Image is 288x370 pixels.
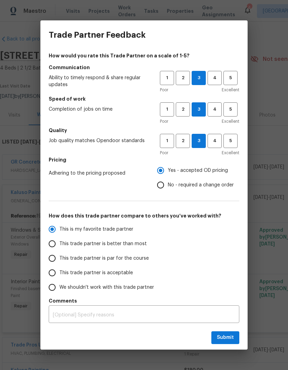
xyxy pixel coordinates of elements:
button: 5 [223,102,238,117]
h5: Quality [49,127,239,134]
h5: Speed of work [49,95,239,102]
button: 3 [192,102,206,117]
span: 5 [224,74,237,82]
h3: Trade Partner Feedback [49,30,146,40]
span: Completion of jobs on time [49,106,149,113]
span: 2 [176,105,189,113]
span: 3 [192,105,205,113]
button: 2 [176,71,190,85]
span: 5 [224,105,237,113]
span: Yes - accepted OD pricing [168,167,228,174]
span: 4 [208,137,221,145]
span: 5 [224,137,237,145]
button: 3 [192,134,206,148]
button: 4 [208,102,222,117]
button: 2 [176,134,190,148]
span: This trade partner is acceptable [59,269,133,277]
h5: Pricing [49,156,239,163]
span: We shouldn't work with this trade partner [59,284,154,291]
span: 3 [192,74,205,82]
span: 2 [176,74,189,82]
span: 1 [161,105,173,113]
span: 1 [161,74,173,82]
button: 1 [160,134,174,148]
span: This trade partner is par for the course [59,255,149,262]
h5: Comments [49,297,239,304]
span: Excellent [222,149,239,156]
button: 4 [208,71,222,85]
span: Excellent [222,118,239,125]
button: 4 [208,134,222,148]
button: 3 [192,71,206,85]
span: Excellent [222,86,239,93]
h5: How does this trade partner compare to others you’ve worked with? [49,212,239,219]
span: Poor [160,118,168,125]
span: This trade partner is better than most [59,240,147,248]
span: 2 [176,137,189,145]
h5: Communication [49,64,239,71]
button: Submit [211,331,239,344]
span: This is my favorite trade partner [59,226,133,233]
span: No - required a change order [168,182,234,189]
span: 1 [161,137,173,145]
span: 4 [208,105,221,113]
span: 3 [192,137,205,145]
span: Adhering to the pricing proposed [49,170,146,177]
span: Poor [160,149,168,156]
button: 5 [223,71,238,85]
span: Poor [160,86,168,93]
button: 2 [176,102,190,117]
span: Ability to timely respond & share regular updates [49,74,149,88]
div: Pricing [157,163,239,192]
h4: How would you rate this Trade Partner on a scale of 1-5? [49,52,239,59]
span: 4 [208,74,221,82]
div: How does this trade partner compare to others you’ve worked with? [49,222,239,295]
span: Submit [217,333,234,342]
span: Job quality matches Opendoor standards [49,137,149,144]
button: 1 [160,71,174,85]
button: 5 [223,134,238,148]
button: 1 [160,102,174,117]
